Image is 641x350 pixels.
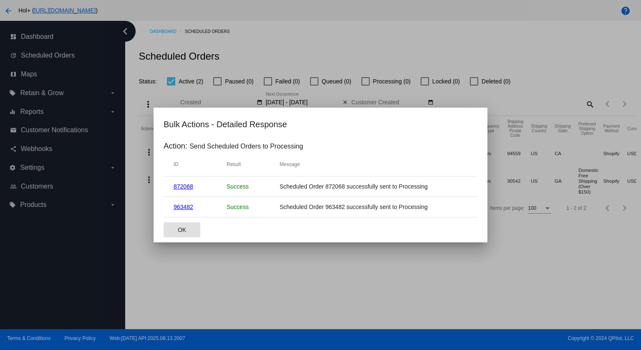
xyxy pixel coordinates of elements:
a: 963482 [174,204,193,210]
p: Success [227,204,280,210]
span: OK [178,227,186,233]
mat-cell: Scheduled Order 872068 successfully sent to Processing [280,183,467,190]
h3: Action: [164,141,187,151]
p: Success [227,183,280,190]
mat-header-cell: Message [280,161,467,167]
mat-header-cell: Result [227,161,280,167]
mat-cell: Scheduled Order 963482 successfully sent to Processing [280,204,467,210]
p: Send Scheduled Orders to Processing [189,143,303,150]
mat-header-cell: ID [174,161,227,167]
a: 872068 [174,183,193,190]
h2: Bulk Actions - Detailed Response [164,118,477,131]
button: Close dialog [164,222,200,237]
